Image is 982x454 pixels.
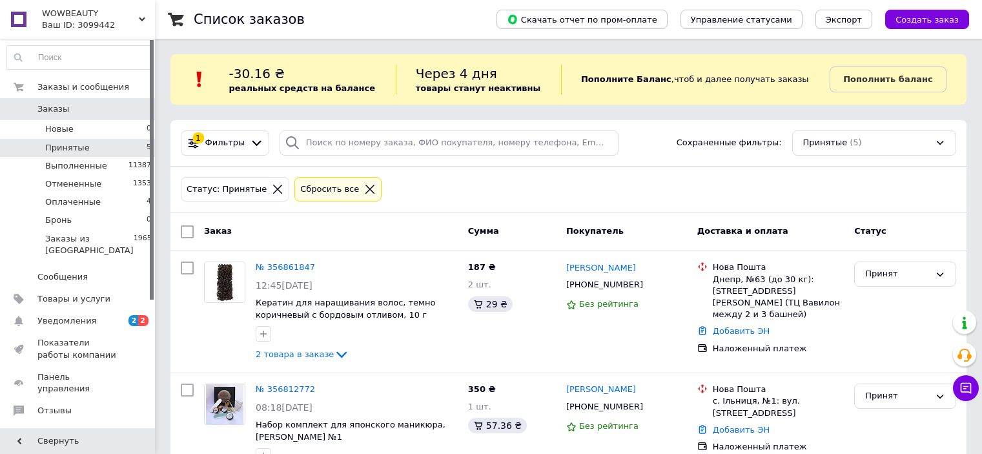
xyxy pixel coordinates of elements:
div: 1 [192,132,204,144]
input: Поиск по номеру заказа, ФИО покупателя, номеру телефона, Email, номеру накладной [280,130,619,156]
div: Принят [865,389,930,403]
span: (5) [850,138,861,147]
div: Наложенный платеж [713,343,844,355]
span: 11387 [128,160,151,172]
span: -30.16 ₴ [229,66,285,81]
div: [PHONE_NUMBER] [564,398,646,415]
span: Уведомления [37,315,96,327]
span: Через 4 дня [416,66,497,81]
div: Статус: Принятые [184,183,269,196]
span: Заказы из [GEOGRAPHIC_DATA] [45,233,134,256]
div: , чтоб и далее получать заказы [561,65,830,94]
span: 2 [138,315,148,326]
div: Ваш ID: 3099442 [42,19,155,31]
button: Экспорт [815,10,872,29]
a: Фото товару [204,262,245,303]
span: Экспорт [826,15,862,25]
span: 187 ₴ [468,262,496,272]
span: 2 [128,315,139,326]
b: Пополнить баланс [843,74,932,84]
a: Создать заказ [872,14,969,24]
span: 0 [147,123,151,135]
button: Создать заказ [885,10,969,29]
a: Добавить ЭН [713,425,770,435]
span: Новые [45,123,74,135]
img: Фото товару [205,262,243,302]
input: Поиск [7,46,152,69]
span: 08:18[DATE] [256,402,312,413]
div: [PHONE_NUMBER] [564,276,646,293]
span: Управление статусами [691,15,792,25]
span: Показатели работы компании [37,337,119,360]
button: Управление статусами [680,10,803,29]
button: Скачать отчет по пром-оплате [496,10,668,29]
span: Скачать отчет по пром-оплате [507,14,657,25]
span: 1353 [133,178,151,190]
span: Панель управления [37,371,119,395]
div: 29 ₴ [468,296,513,312]
span: Фильтры [205,137,245,149]
span: Выполненные [45,160,107,172]
span: 5 [147,142,151,154]
span: Принятые [803,137,848,149]
span: Сохраненные фильтры: [677,137,782,149]
span: 4 [147,196,151,208]
span: Заказы [37,103,69,115]
div: Нова Пошта [713,262,844,273]
span: Покупатели [37,427,90,439]
a: 2 товара в заказе [256,349,349,359]
div: Нова Пошта [713,384,844,395]
span: Без рейтинга [579,299,639,309]
span: 2 товара в заказе [256,349,334,359]
b: товары станут неактивны [416,83,541,93]
span: Без рейтинга [579,421,639,431]
span: Заказы и сообщения [37,81,129,93]
div: Принят [865,267,930,281]
span: Сумма [468,226,499,236]
span: 12:45[DATE] [256,280,312,291]
span: 1 шт. [468,402,491,411]
a: Фото товару [204,384,245,425]
span: Бронь [45,214,72,226]
span: Принятые [45,142,90,154]
span: Статус [854,226,886,236]
button: Чат с покупателем [953,375,979,401]
span: Заказ [204,226,232,236]
div: Наложенный платеж [713,441,844,453]
a: Добавить ЭН [713,326,770,336]
span: Товары и услуги [37,293,110,305]
span: Сообщения [37,271,88,283]
div: 57.36 ₴ [468,418,527,433]
span: Отмененные [45,178,101,190]
a: [PERSON_NAME] [566,384,636,396]
span: Оплаченные [45,196,101,208]
a: Пополнить баланс [830,67,946,92]
div: с. Ільниця, №1: вул. [STREET_ADDRESS] [713,395,844,418]
img: :exclamation: [190,70,209,89]
span: Отзывы [37,405,72,417]
span: 1965 [134,233,152,256]
h1: Список заказов [194,12,305,27]
span: 0 [147,214,151,226]
span: Доставка и оплата [697,226,788,236]
span: Покупатель [566,226,624,236]
a: Кератин для наращивания волос, темно коричневый с бордовым отливом, 10 г [256,298,435,320]
img: Фото товару [206,384,243,424]
b: реальных средств на балансе [229,83,376,93]
span: 350 ₴ [468,384,496,394]
span: WOWBEAUTY [42,8,139,19]
div: Сбросить все [298,183,362,196]
div: Днепр, №63 (до 30 кг): [STREET_ADDRESS][PERSON_NAME] (ТЦ Вавилон между 2 и 3 башней) [713,274,844,321]
span: Создать заказ [895,15,959,25]
a: Набор комплект для японского маникюра, [PERSON_NAME] №1 [256,420,445,442]
span: 2 шт. [468,280,491,289]
b: Пополните Баланс [581,74,671,84]
a: № 356812772 [256,384,315,394]
a: № 356861847 [256,262,315,272]
a: [PERSON_NAME] [566,262,636,274]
